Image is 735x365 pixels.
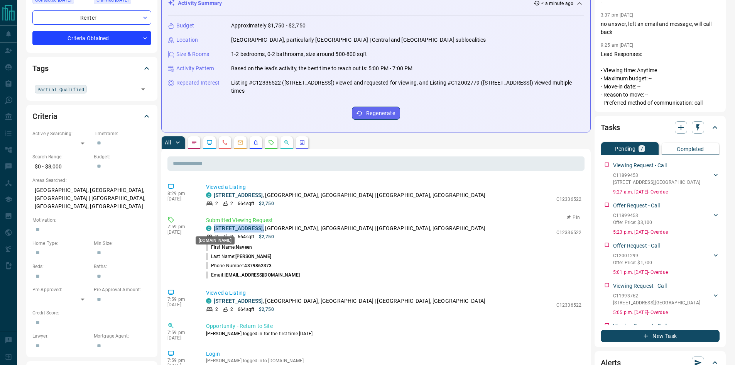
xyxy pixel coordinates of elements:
[601,118,720,137] div: Tasks
[32,240,90,247] p: Home Type:
[613,219,652,226] p: Offer Price: $3,100
[613,282,667,290] p: Viewing Request - Call
[206,253,272,260] p: Last Name:
[231,50,367,58] p: 1-2 bedrooms, 0-2 bathrooms, size around 500-800 sqft
[94,130,151,137] p: Timeframe:
[167,191,194,196] p: 8:29 pm
[94,153,151,160] p: Budget:
[167,330,194,335] p: 7:59 pm
[613,212,652,219] p: C11899453
[176,50,210,58] p: Size & Rooms
[214,225,263,231] a: [STREET_ADDRESS]
[32,217,151,224] p: Motivation:
[556,302,581,309] p: C12336522
[32,160,90,173] p: $0 - $8,000
[235,254,271,259] span: [PERSON_NAME]
[613,161,667,170] p: Viewing Request - Call
[32,153,90,160] p: Search Range:
[556,196,581,203] p: C12336522
[206,322,581,330] p: Opportunity - Return to Site
[613,309,720,316] p: 5:05 p.m. [DATE] - Overdue
[613,292,700,299] p: C11993762
[244,263,272,268] span: 4379862373
[138,84,149,95] button: Open
[32,110,57,122] h2: Criteria
[613,229,720,236] p: 5:23 p.m. [DATE] - Overdue
[613,170,720,187] div: C11899453[STREET_ADDRESS],[GEOGRAPHIC_DATA]
[196,236,235,244] div: [DOMAIN_NAME]
[94,333,151,340] p: Mortgage Agent:
[32,59,151,78] div: Tags
[206,350,581,358] p: Login
[176,65,214,73] p: Activity Pattern
[562,214,585,221] button: Pin
[206,139,213,146] svg: Lead Browsing Activity
[32,333,90,340] p: Lawyer:
[613,242,660,250] p: Offer Request - Call
[284,139,290,146] svg: Opportunities
[352,107,400,120] button: Regenerate
[215,306,218,313] p: 2
[268,139,274,146] svg: Requests
[613,188,720,195] p: 9:27 a.m. [DATE] - Overdue
[231,36,486,44] p: [GEOGRAPHIC_DATA], particularly [GEOGRAPHIC_DATA] | Central and [GEOGRAPHIC_DATA] sublocalities
[167,224,194,229] p: 7:59 pm
[214,192,263,198] a: [STREET_ADDRESS]
[32,107,151,126] div: Criteria
[601,12,634,18] p: 3:37 pm [DATE]
[613,252,652,259] p: C12001299
[94,286,151,293] p: Pre-Approval Amount:
[206,226,211,231] div: condos.ca
[176,79,220,87] p: Repeated Interest
[613,259,652,266] p: Offer Price: $1,700
[206,183,581,191] p: Viewed a Listing
[613,299,700,306] p: [STREET_ADDRESS] , [GEOGRAPHIC_DATA]
[613,269,720,276] p: 5:01 p.m. [DATE] - Overdue
[32,62,48,75] h2: Tags
[206,358,581,363] p: [PERSON_NAME] logged into [DOMAIN_NAME]
[167,297,194,302] p: 7:59 pm
[231,22,306,30] p: Approximately $1,750 - $2,750
[231,65,412,73] p: Based on the lead's activity, the best time to reach out is: 5:00 PM - 7:00 PM
[32,177,151,184] p: Areas Searched:
[601,121,620,134] h2: Tasks
[231,79,584,95] p: Listing #C12336522 ([STREET_ADDRESS]) viewed and requested for viewing, and Listing #C12002779 ([...
[236,244,252,250] span: Naveen
[167,335,194,341] p: [DATE]
[191,139,197,146] svg: Notes
[214,224,485,233] p: , [GEOGRAPHIC_DATA], [GEOGRAPHIC_DATA] | [GEOGRAPHIC_DATA], [GEOGRAPHIC_DATA]
[601,42,634,48] p: 9:25 am [DATE]
[253,139,259,146] svg: Listing Alerts
[32,263,90,270] p: Beds:
[32,286,90,293] p: Pre-Approved:
[237,139,243,146] svg: Emails
[206,298,211,304] div: condos.ca
[640,146,643,151] p: 7
[32,31,151,45] div: Criteria Obtained
[167,196,194,202] p: [DATE]
[206,244,252,251] p: First Name:
[215,200,218,207] p: 2
[259,233,274,240] p: $2,750
[214,297,485,305] p: , [GEOGRAPHIC_DATA], [GEOGRAPHIC_DATA] | [GEOGRAPHIC_DATA], [GEOGRAPHIC_DATA]
[259,306,274,313] p: $2,750
[225,272,300,278] span: [EMAIL_ADDRESS][DOMAIN_NAME]
[238,306,254,313] p: 664 sqft
[32,10,151,25] div: Renter
[259,200,274,207] p: $2,750
[94,263,151,270] p: Baths:
[167,229,194,235] p: [DATE]
[176,36,198,44] p: Location
[677,146,704,152] p: Completed
[299,139,305,146] svg: Agent Actions
[206,216,581,224] p: Submitted Viewing Request
[613,322,667,330] p: Viewing Request - Call
[238,200,254,207] p: 664 sqft
[176,22,194,30] p: Budget
[206,272,300,278] p: Email:
[615,146,635,151] p: Pending
[230,306,233,313] p: 2
[222,139,228,146] svg: Calls
[601,330,720,342] button: New Task
[32,130,90,137] p: Actively Searching:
